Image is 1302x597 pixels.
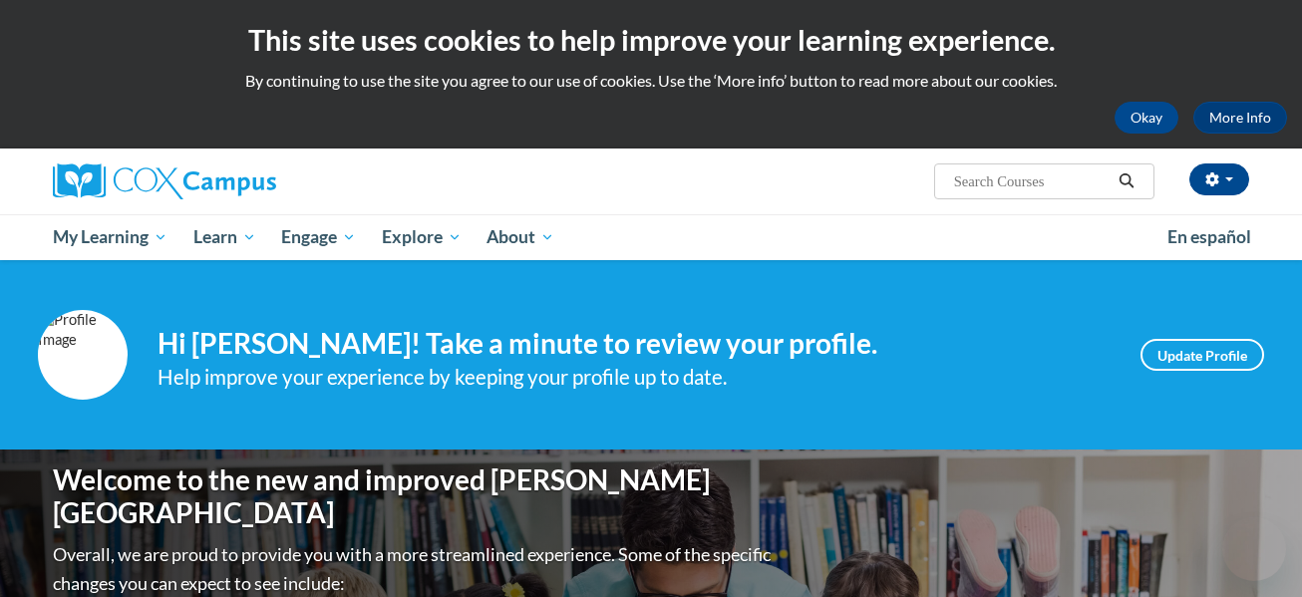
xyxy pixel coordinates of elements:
span: En español [1167,226,1251,247]
img: Cox Campus [53,163,276,199]
a: My Learning [40,214,180,260]
div: Main menu [23,214,1279,260]
a: Learn [180,214,269,260]
h2: This site uses cookies to help improve your learning experience. [15,20,1287,60]
span: My Learning [53,225,167,249]
p: By continuing to use the site you agree to our use of cookies. Use the ‘More info’ button to read... [15,70,1287,92]
a: Engage [268,214,369,260]
input: Search Courses [952,169,1112,193]
span: Engage [281,225,356,249]
button: Okay [1115,102,1178,134]
button: Account Settings [1189,163,1249,195]
a: About [475,214,568,260]
h1: Welcome to the new and improved [PERSON_NAME][GEOGRAPHIC_DATA] [53,463,776,530]
img: Profile Image [38,310,128,400]
h4: Hi [PERSON_NAME]! Take a minute to review your profile. [158,327,1111,361]
a: More Info [1193,102,1287,134]
a: En español [1154,216,1264,258]
a: Update Profile [1140,339,1264,371]
span: Explore [382,225,462,249]
span: About [487,225,554,249]
iframe: Button to launch messaging window [1222,517,1286,581]
span: Learn [193,225,256,249]
button: Search [1112,169,1141,193]
div: Help improve your experience by keeping your profile up to date. [158,361,1111,394]
a: Cox Campus [53,163,432,199]
a: Explore [369,214,475,260]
